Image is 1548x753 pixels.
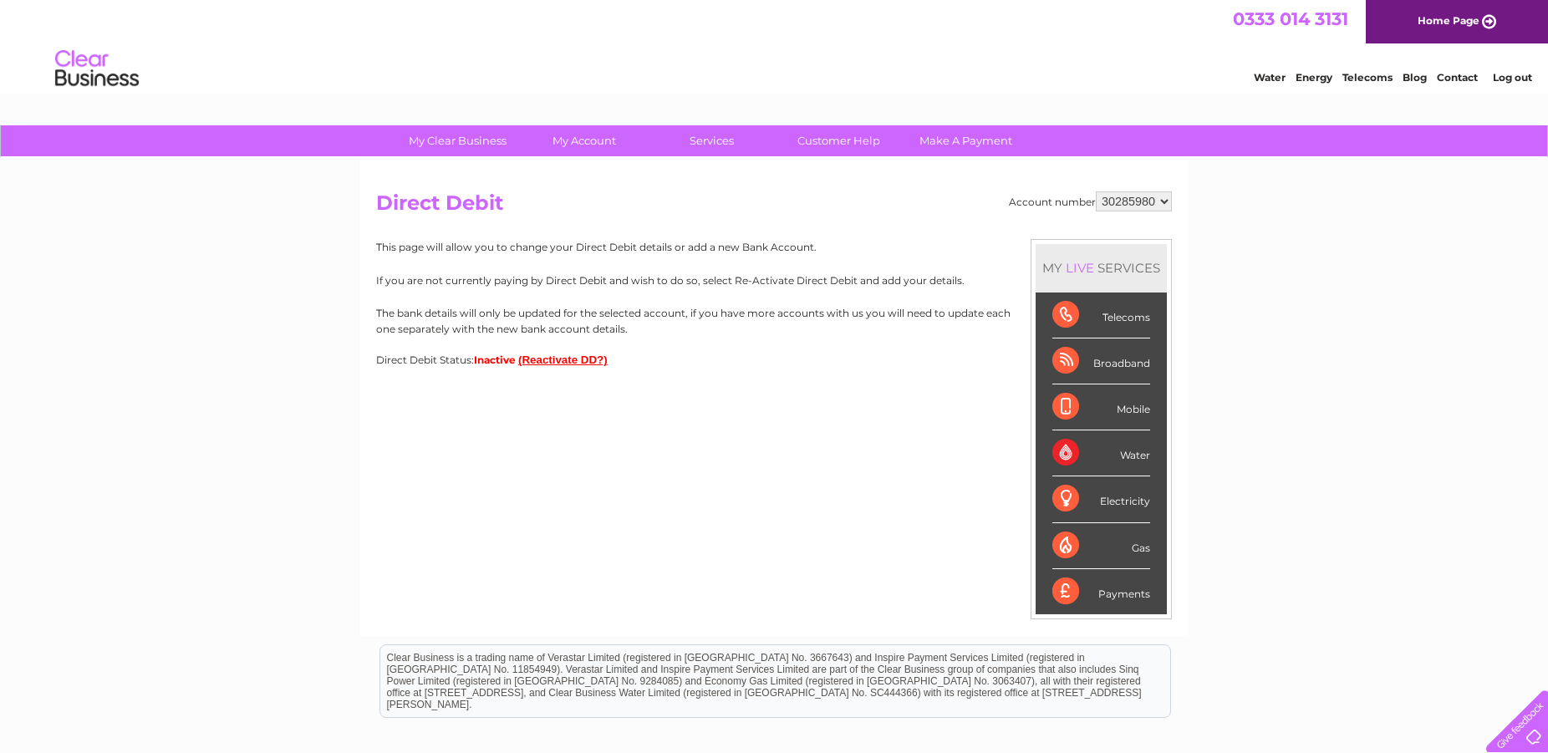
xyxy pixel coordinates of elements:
div: Electricity [1052,476,1150,522]
a: Blog [1403,71,1427,84]
a: 0333 014 3131 [1233,8,1348,29]
a: Energy [1296,71,1332,84]
span: Inactive [474,354,516,366]
div: MY SERVICES [1036,244,1167,292]
button: (Reactivate DD?) [518,354,608,366]
a: Services [643,125,781,156]
h2: Direct Debit [376,191,1172,223]
a: Water [1254,71,1286,84]
div: LIVE [1062,260,1097,276]
a: Log out [1493,71,1532,84]
div: Direct Debit Status: [376,354,1172,366]
p: The bank details will only be updated for the selected account, if you have more accounts with us... [376,305,1172,337]
a: My Clear Business [389,125,527,156]
div: Telecoms [1052,293,1150,338]
a: Make A Payment [897,125,1035,156]
p: This page will allow you to change your Direct Debit details or add a new Bank Account. [376,239,1172,255]
div: Water [1052,430,1150,476]
a: My Account [516,125,654,156]
div: Mobile [1052,384,1150,430]
p: If you are not currently paying by Direct Debit and wish to do so, select Re-Activate Direct Debi... [376,272,1172,288]
div: Gas [1052,523,1150,569]
a: Telecoms [1342,71,1393,84]
div: Broadband [1052,338,1150,384]
a: Customer Help [770,125,908,156]
div: Clear Business is a trading name of Verastar Limited (registered in [GEOGRAPHIC_DATA] No. 3667643... [380,9,1170,81]
a: Contact [1437,71,1478,84]
div: Account number [1009,191,1172,211]
img: logo.png [54,43,140,94]
div: Payments [1052,569,1150,614]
